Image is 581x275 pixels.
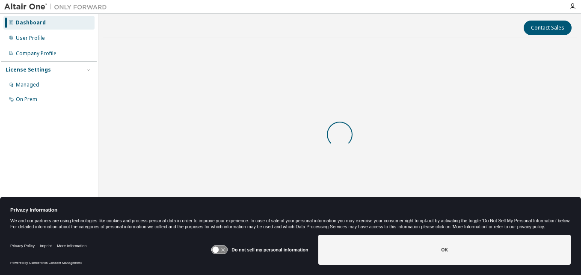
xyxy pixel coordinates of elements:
div: Company Profile [16,50,56,57]
div: Dashboard [16,19,46,26]
img: Altair One [4,3,111,11]
div: On Prem [16,96,37,103]
div: Managed [16,81,39,88]
button: Contact Sales [524,21,572,35]
div: User Profile [16,35,45,42]
div: License Settings [6,66,51,73]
